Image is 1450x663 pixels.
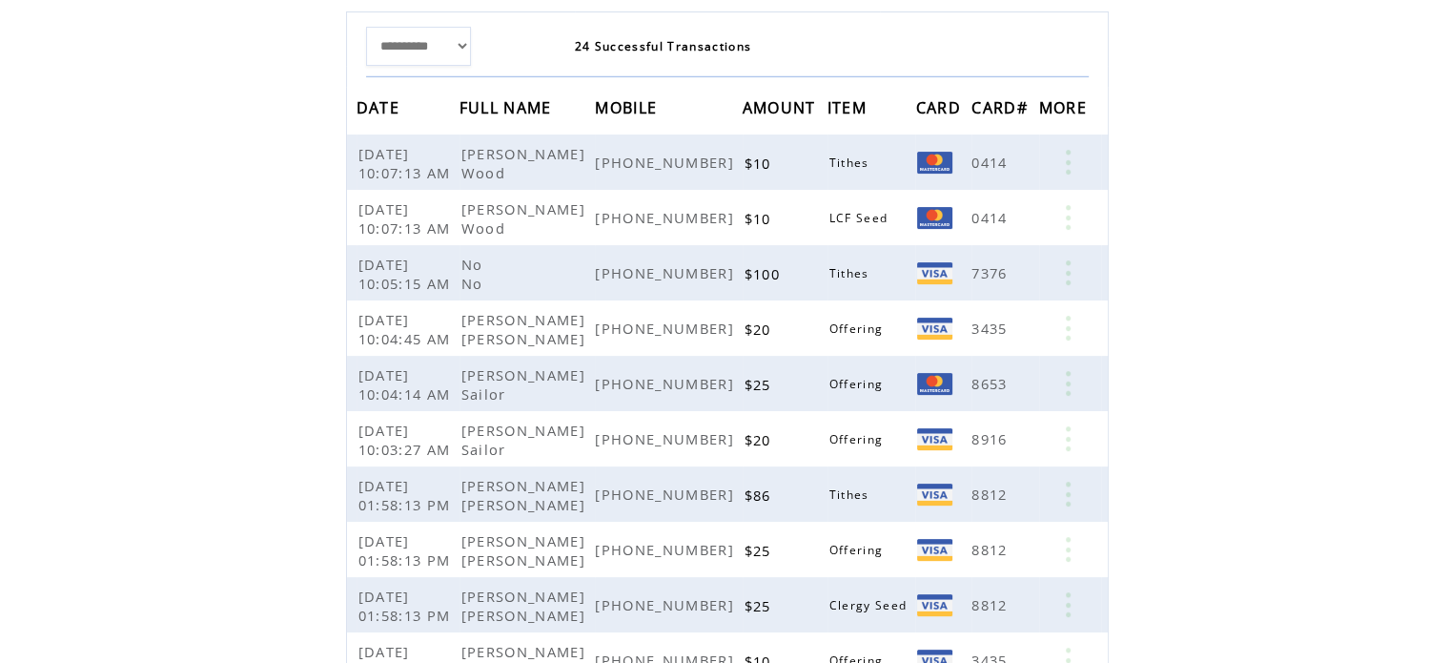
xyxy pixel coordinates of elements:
span: $25 [745,375,776,394]
span: Offering [829,542,888,558]
span: MOBILE [595,93,662,128]
span: [PERSON_NAME] [PERSON_NAME] [461,531,590,570]
span: $20 [745,320,776,339]
a: FULL NAME [460,102,557,114]
span: 7376 [971,263,1011,282]
a: CARD [915,102,965,114]
span: 8653 [971,374,1011,393]
span: [PERSON_NAME] [PERSON_NAME] [461,310,590,348]
img: Visa [917,318,952,340]
span: $86 [745,486,776,505]
span: [DATE] 10:07:13 AM [358,199,456,238]
span: [DATE] 10:04:14 AM [358,365,456,404]
span: [PERSON_NAME] Wood [461,144,585,182]
span: 8812 [971,540,1011,559]
span: FULL NAME [460,93,557,128]
img: Mastercard [917,152,952,174]
span: [PERSON_NAME] Wood [461,199,585,238]
a: AMOUNT [743,102,821,114]
span: Clergy Seed [829,597,912,613]
img: Mastercard [917,207,952,229]
span: [PHONE_NUMBER] [595,153,739,172]
span: 0414 [971,153,1011,172]
span: 8812 [971,595,1011,614]
span: 24 Successful Transactions [575,38,752,54]
span: Tithes [829,155,874,171]
span: [PHONE_NUMBER] [595,263,739,282]
span: Tithes [829,265,874,281]
span: [DATE] 10:07:13 AM [358,144,456,182]
span: $100 [745,264,785,283]
span: $10 [745,154,776,173]
span: 8812 [971,485,1011,504]
span: [DATE] 10:04:45 AM [358,310,456,348]
span: [PHONE_NUMBER] [595,208,739,227]
span: $20 [745,430,776,449]
span: CARD [915,93,965,128]
img: Mastercard [917,373,952,395]
span: 0414 [971,208,1011,227]
span: Offering [829,321,888,337]
span: 3435 [971,319,1011,338]
span: 8916 [971,429,1011,448]
a: DATE [357,102,404,114]
span: [PERSON_NAME] Sailor [461,421,585,459]
img: Visa [917,594,952,616]
span: AMOUNT [743,93,821,128]
img: Visa [917,484,952,506]
span: CARD# [971,93,1032,128]
span: Tithes [829,487,874,503]
span: LCF Seed [829,210,893,226]
span: [PERSON_NAME] Sailor [461,365,585,404]
span: ITEM [827,93,871,128]
span: [DATE] 01:58:13 PM [358,531,456,570]
span: [PERSON_NAME] [PERSON_NAME] [461,476,590,514]
span: [PHONE_NUMBER] [595,319,739,338]
img: Visa [917,262,952,284]
img: Visa [917,428,952,450]
span: MORE [1039,93,1092,128]
span: $10 [745,209,776,228]
span: [PERSON_NAME] [PERSON_NAME] [461,587,590,625]
img: Visa [917,539,952,561]
span: Offering [829,431,888,447]
span: No No [461,255,488,293]
span: [PHONE_NUMBER] [595,540,739,559]
a: MOBILE [595,102,662,114]
span: [DATE] 01:58:13 PM [358,587,456,625]
span: DATE [357,93,404,128]
span: [PHONE_NUMBER] [595,374,739,393]
span: [PHONE_NUMBER] [595,429,739,448]
span: $25 [745,541,776,560]
span: [DATE] 10:05:15 AM [358,255,456,293]
span: [PHONE_NUMBER] [595,485,739,504]
span: $25 [745,596,776,615]
a: CARD# [971,102,1032,114]
span: Offering [829,376,888,392]
a: ITEM [827,102,871,114]
span: [DATE] 10:03:27 AM [358,421,456,459]
span: [PHONE_NUMBER] [595,595,739,614]
span: [DATE] 01:58:13 PM [358,476,456,514]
